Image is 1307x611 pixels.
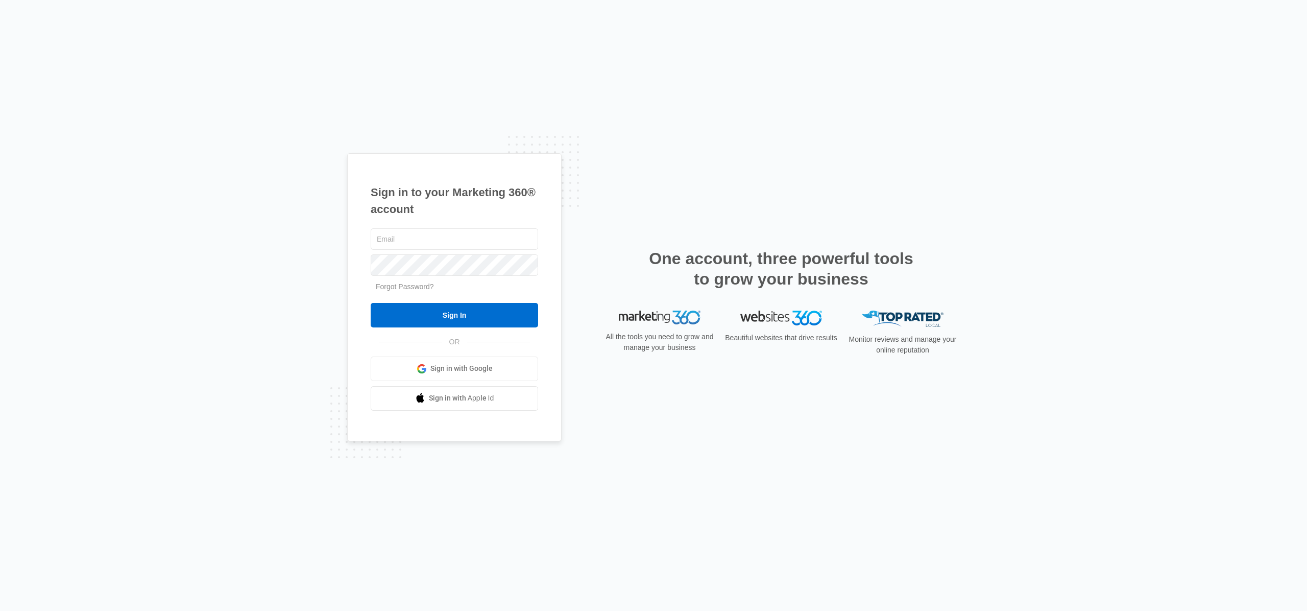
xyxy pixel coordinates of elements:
[724,333,838,343] p: Beautiful websites that drive results
[619,311,700,325] img: Marketing 360
[371,184,538,218] h1: Sign in to your Marketing 360® account
[602,332,717,353] p: All the tools you need to grow and manage your business
[845,334,960,356] p: Monitor reviews and manage your online reputation
[646,248,916,289] h2: One account, three powerful tools to grow your business
[862,311,943,327] img: Top Rated Local
[371,228,538,250] input: Email
[371,386,538,411] a: Sign in with Apple Id
[371,303,538,327] input: Sign In
[442,337,467,347] span: OR
[740,311,822,325] img: Websites 360
[429,393,494,404] span: Sign in with Apple Id
[430,363,493,374] span: Sign in with Google
[371,357,538,381] a: Sign in with Google
[376,283,434,291] a: Forgot Password?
